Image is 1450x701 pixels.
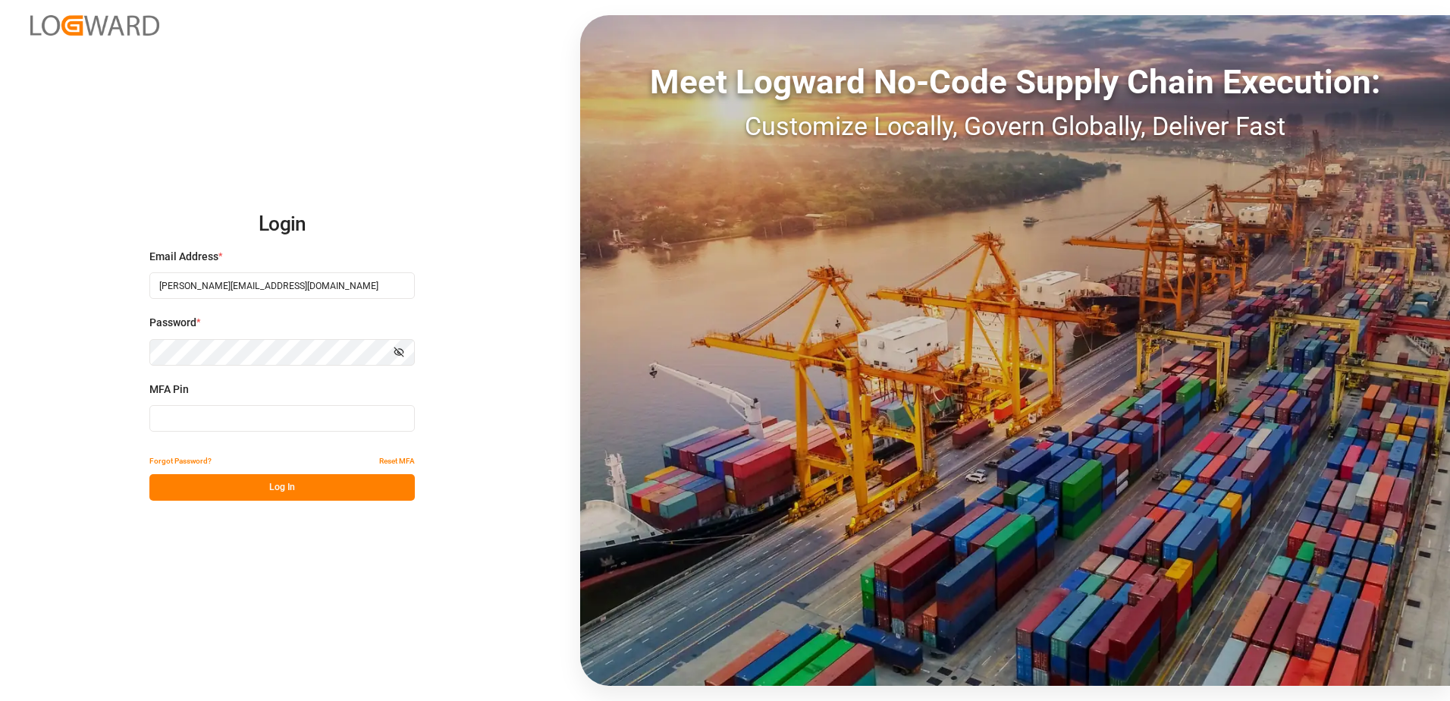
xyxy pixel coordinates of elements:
button: Log In [149,474,415,501]
button: Forgot Password? [149,448,212,474]
span: Email Address [149,249,218,265]
button: Reset MFA [379,448,415,474]
span: MFA Pin [149,382,189,398]
img: Logward_new_orange.png [30,15,159,36]
div: Meet Logward No-Code Supply Chain Execution: [580,57,1450,107]
h2: Login [149,200,415,249]
input: Enter your email [149,272,415,299]
div: Customize Locally, Govern Globally, Deliver Fast [580,107,1450,146]
span: Password [149,315,196,331]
